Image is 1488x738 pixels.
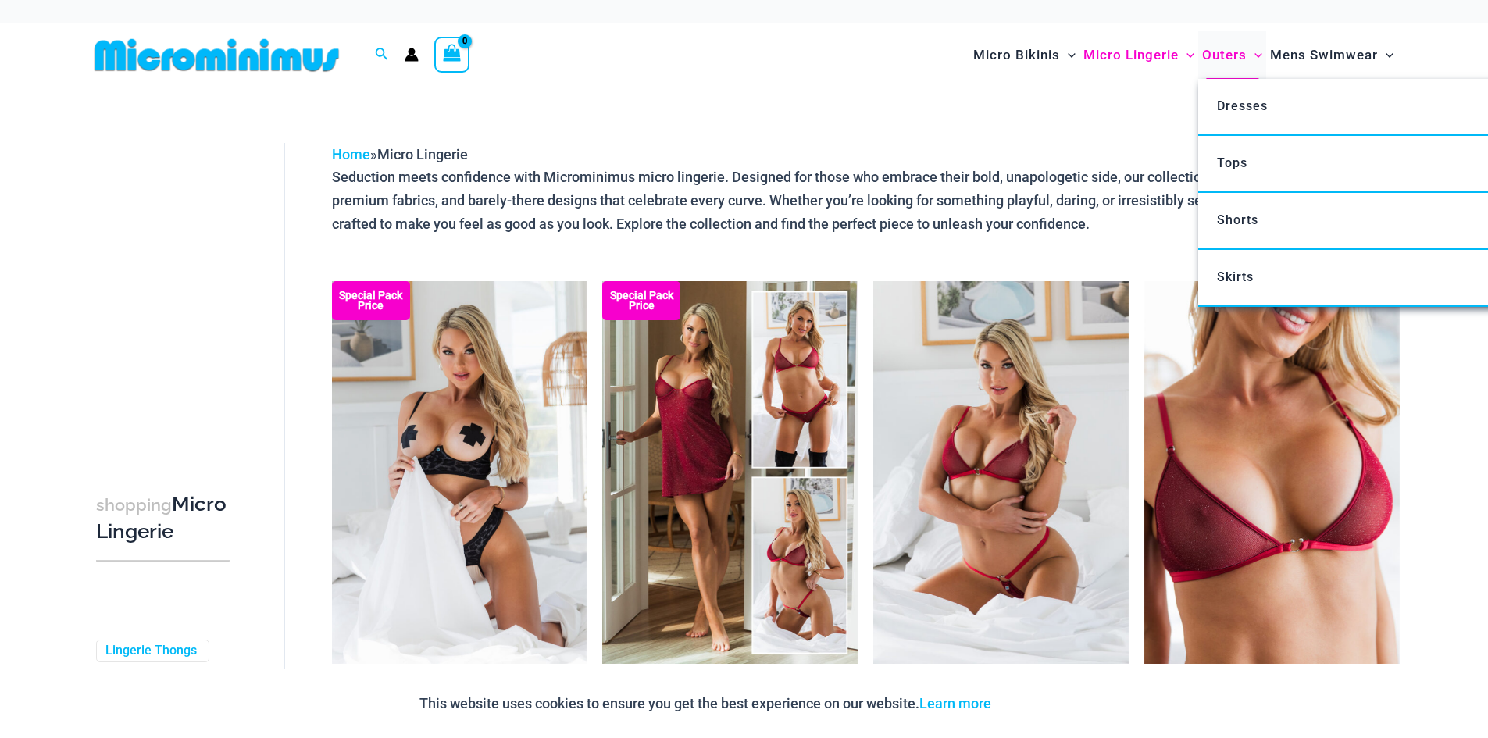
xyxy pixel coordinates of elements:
span: Menu Toggle [1247,35,1262,75]
a: Home [332,146,370,162]
span: Micro Bikinis [973,35,1060,75]
iframe: TrustedSite Certified [96,130,237,443]
a: Micro BikinisMenu ToggleMenu Toggle [969,31,1079,79]
span: Skirts [1217,269,1254,284]
span: Outers [1202,35,1247,75]
a: Lingerie Thongs [105,643,197,659]
img: Guilty Pleasures Red 1045 Bra 689 Micro 05 [873,281,1129,664]
a: Guilty Pleasures Red 1045 Bra 01Guilty Pleasures Red 1045 Bra 02Guilty Pleasures Red 1045 Bra 02 [1144,281,1400,664]
nav: Site Navigation [967,29,1401,81]
b: Special Pack Price [602,291,680,311]
span: » [332,146,468,162]
b: Special Pack Price [332,291,410,311]
span: Menu Toggle [1060,35,1076,75]
span: shopping [96,495,172,515]
span: Micro Lingerie [377,146,468,162]
button: Accept [1003,685,1069,722]
a: Account icon link [405,48,419,62]
a: Search icon link [375,45,389,65]
a: Mens SwimwearMenu ToggleMenu Toggle [1266,31,1397,79]
img: Guilty Pleasures Red 1045 Bra 01 [1144,281,1400,664]
a: Guilty Pleasures Red 1045 Bra 689 Micro 05Guilty Pleasures Red 1045 Bra 689 Micro 06Guilty Pleasu... [873,281,1129,664]
span: Menu Toggle [1179,35,1194,75]
a: Micro LingerieMenu ToggleMenu Toggle [1079,31,1198,79]
a: Guilty Pleasures Red Collection Pack F Guilty Pleasures Red Collection Pack BGuilty Pleasures Red... [602,281,858,664]
span: Shorts [1217,212,1258,227]
a: View Shopping Cart, empty [434,37,470,73]
a: Nights Fall Silver Leopard 1036 Bra 6046 Thong 09v2 Nights Fall Silver Leopard 1036 Bra 6046 Thon... [332,281,587,664]
span: Micro Lingerie [1083,35,1179,75]
img: Guilty Pleasures Red Collection Pack F [602,281,858,664]
a: OutersMenu ToggleMenu Toggle [1198,31,1266,79]
span: Tops [1217,155,1247,170]
p: This website uses cookies to ensure you get the best experience on our website. [419,692,991,715]
h3: Micro Lingerie [96,491,230,545]
span: Mens Swimwear [1270,35,1378,75]
p: Seduction meets confidence with Microminimus micro lingerie. Designed for those who embrace their... [332,166,1400,235]
img: MM SHOP LOGO FLAT [88,37,345,73]
a: Learn more [919,695,991,711]
span: Menu Toggle [1378,35,1393,75]
img: Nights Fall Silver Leopard 1036 Bra 6046 Thong 09v2 [332,281,587,664]
span: Dresses [1217,98,1268,113]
